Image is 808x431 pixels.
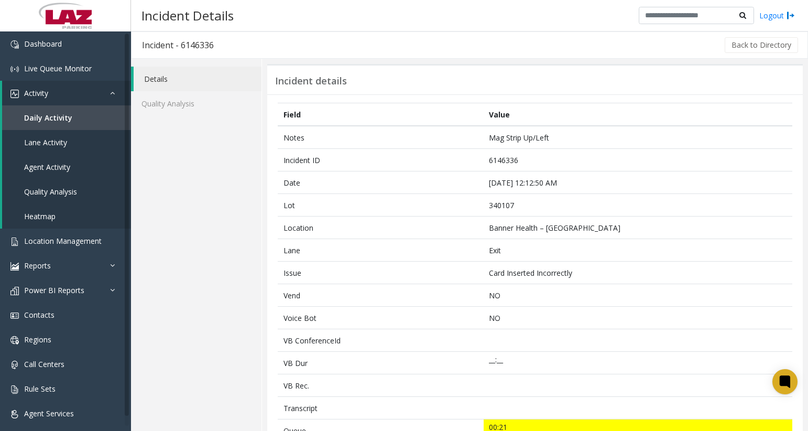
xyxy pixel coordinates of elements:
td: VB Rec. [278,374,484,397]
td: 6146336 [484,149,792,171]
span: Agent Activity [24,162,70,172]
span: Agent Services [24,408,74,418]
td: Date [278,171,484,194]
span: Regions [24,335,51,344]
a: Activity [2,81,131,105]
img: 'icon' [10,65,19,73]
td: Voice Bot [278,307,484,329]
th: Field [278,103,484,126]
h3: Incident Details [136,3,239,28]
img: 'icon' [10,336,19,344]
td: Transcript [278,397,484,419]
td: Banner Health – [GEOGRAPHIC_DATA] [484,217,792,239]
h3: Incident - 6146336 [132,33,224,57]
img: 'icon' [10,311,19,320]
img: 'icon' [10,385,19,394]
a: Daily Activity [2,105,131,130]
a: Quality Analysis [2,179,131,204]
span: Live Queue Monitor [24,63,92,73]
td: 340107 [484,194,792,217]
span: Dashboard [24,39,62,49]
p: NO [489,313,787,324]
td: Lot [278,194,484,217]
button: Back to Directory [725,37,798,53]
td: VB ConferenceId [278,329,484,352]
a: Details [134,67,261,91]
td: Incident ID [278,149,484,171]
span: Quality Analysis [24,187,77,197]
p: NO [489,290,787,301]
img: 'icon' [10,262,19,271]
span: Power BI Reports [24,285,84,295]
td: VB Dur [278,352,484,374]
td: Notes [278,126,484,149]
td: [DATE] 12:12:50 AM [484,171,792,194]
a: Heatmap [2,204,131,229]
a: Lane Activity [2,130,131,155]
span: Rule Sets [24,384,56,394]
span: Daily Activity [24,113,72,123]
td: Mag Strip Up/Left [484,126,792,149]
span: Activity [24,88,48,98]
td: Location [278,217,484,239]
th: Value [484,103,792,126]
a: Agent Activity [2,155,131,179]
img: 'icon' [10,40,19,49]
td: Issue [278,262,484,284]
td: Card Inserted Incorrectly [484,262,792,284]
span: Lane Activity [24,137,67,147]
img: logout [787,10,795,21]
img: 'icon' [10,238,19,246]
img: 'icon' [10,410,19,418]
a: Quality Analysis [131,91,261,116]
td: Vend [278,284,484,307]
span: Contacts [24,310,54,320]
span: Location Management [24,236,102,246]
td: Exit [484,239,792,262]
img: 'icon' [10,361,19,369]
img: 'icon' [10,287,19,295]
td: Lane [278,239,484,262]
span: Call Centers [24,359,64,369]
span: Reports [24,261,51,271]
td: __:__ [484,352,792,374]
h3: Incident details [275,76,347,87]
img: 'icon' [10,90,19,98]
span: Heatmap [24,211,56,221]
a: Logout [759,10,795,21]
